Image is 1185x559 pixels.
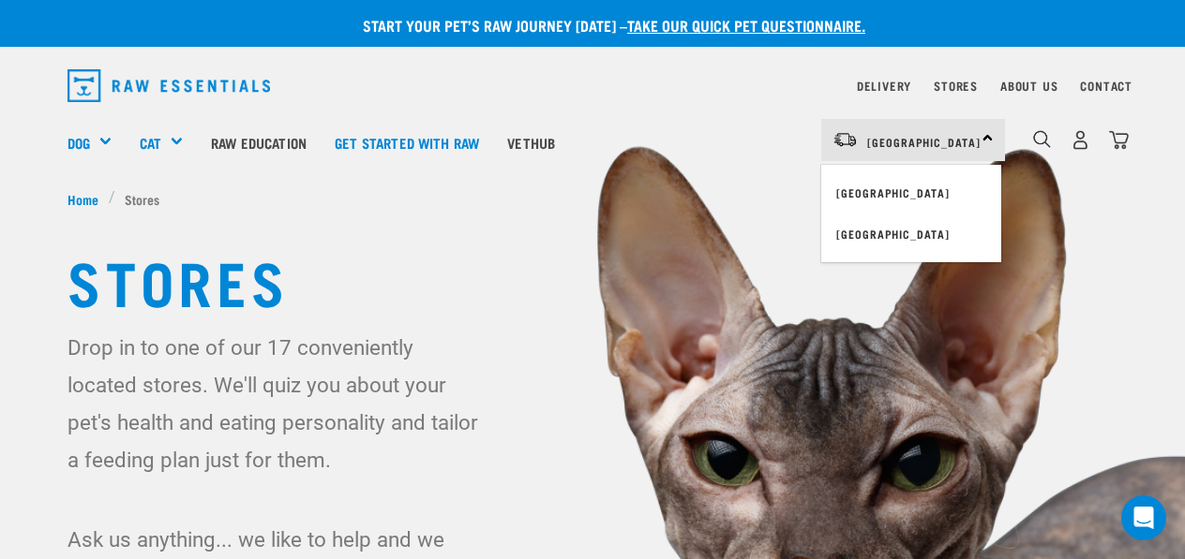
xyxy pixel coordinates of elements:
a: take our quick pet questionnaire. [627,21,865,29]
nav: dropdown navigation [52,62,1132,110]
div: Open Intercom Messenger [1121,495,1166,540]
span: Home [67,189,98,209]
img: van-moving.png [832,131,858,148]
span: [GEOGRAPHIC_DATA] [867,139,981,145]
a: Home [67,189,109,209]
a: Contact [1080,82,1132,89]
a: Get started with Raw [321,105,493,180]
nav: breadcrumbs [67,189,1117,209]
a: Dog [67,132,90,154]
img: home-icon@2x.png [1109,130,1129,150]
a: Raw Education [197,105,321,180]
a: Cat [140,132,161,154]
a: Stores [934,82,978,89]
a: Delivery [857,82,911,89]
img: home-icon-1@2x.png [1033,130,1051,148]
img: Raw Essentials Logo [67,69,270,102]
p: Drop in to one of our 17 conveniently located stores. We'll quiz you about your pet's health and ... [67,329,487,478]
a: [GEOGRAPHIC_DATA] [821,172,1001,213]
a: Vethub [493,105,569,180]
img: user.png [1071,130,1090,150]
a: About Us [1000,82,1057,89]
a: [GEOGRAPHIC_DATA] [821,213,1001,255]
h1: Stores [67,246,1117,314]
